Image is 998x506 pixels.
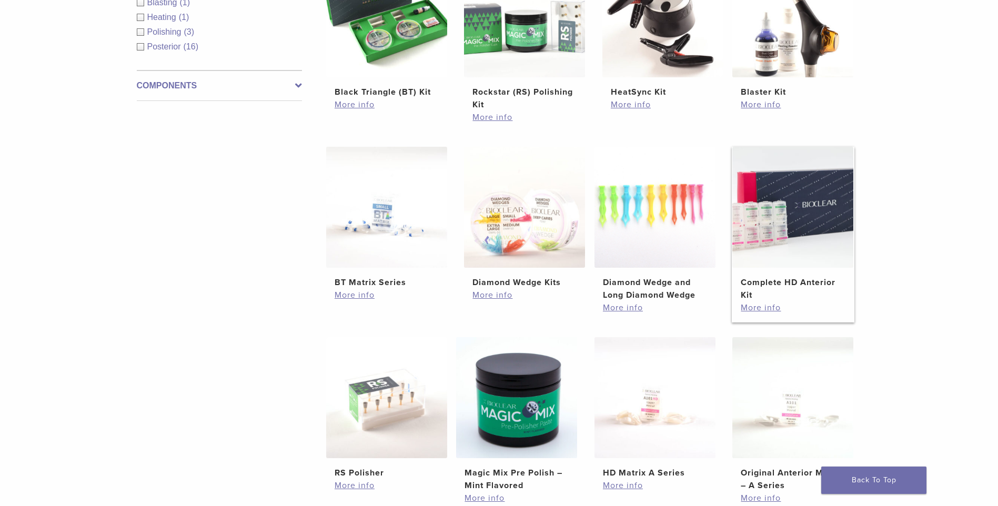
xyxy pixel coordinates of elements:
[611,86,715,98] h2: HeatSync Kit
[472,86,577,111] h2: Rockstar (RS) Polishing Kit
[741,301,845,314] a: More info
[732,147,854,301] a: Complete HD Anterior KitComplete HD Anterior Kit
[326,147,447,268] img: BT Matrix Series
[611,98,715,111] a: More info
[463,147,586,289] a: Diamond Wedge KitsDiamond Wedge Kits
[137,79,302,92] label: Components
[326,337,447,458] img: RS Polisher
[741,86,845,98] h2: Blaster Kit
[732,337,854,492] a: Original Anterior Matrix - A SeriesOriginal Anterior Matrix – A Series
[741,492,845,504] a: More info
[821,467,926,494] a: Back To Top
[472,276,577,289] h2: Diamond Wedge Kits
[741,98,845,111] a: More info
[472,289,577,301] a: More info
[335,467,439,479] h2: RS Polisher
[741,276,845,301] h2: Complete HD Anterior Kit
[184,27,194,36] span: (3)
[147,13,179,22] span: Heating
[741,467,845,492] h2: Original Anterior Matrix – A Series
[184,42,198,51] span: (16)
[147,27,184,36] span: Polishing
[464,147,585,268] img: Diamond Wedge Kits
[603,301,707,314] a: More info
[456,337,577,458] img: Magic Mix Pre Polish - Mint Flavored
[603,276,707,301] h2: Diamond Wedge and Long Diamond Wedge
[335,479,439,492] a: More info
[465,467,569,492] h2: Magic Mix Pre Polish – Mint Flavored
[335,276,439,289] h2: BT Matrix Series
[594,147,717,301] a: Diamond Wedge and Long Diamond WedgeDiamond Wedge and Long Diamond Wedge
[179,13,189,22] span: (1)
[335,289,439,301] a: More info
[326,147,448,289] a: BT Matrix SeriesBT Matrix Series
[326,337,448,479] a: RS PolisherRS Polisher
[147,42,184,51] span: Posterior
[732,337,853,458] img: Original Anterior Matrix - A Series
[465,492,569,504] a: More info
[603,467,707,479] h2: HD Matrix A Series
[335,98,439,111] a: More info
[594,337,715,458] img: HD Matrix A Series
[335,86,439,98] h2: Black Triangle (BT) Kit
[732,147,853,268] img: Complete HD Anterior Kit
[472,111,577,124] a: More info
[594,147,715,268] img: Diamond Wedge and Long Diamond Wedge
[456,337,578,492] a: Magic Mix Pre Polish - Mint FlavoredMagic Mix Pre Polish – Mint Flavored
[603,479,707,492] a: More info
[594,337,717,479] a: HD Matrix A SeriesHD Matrix A Series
